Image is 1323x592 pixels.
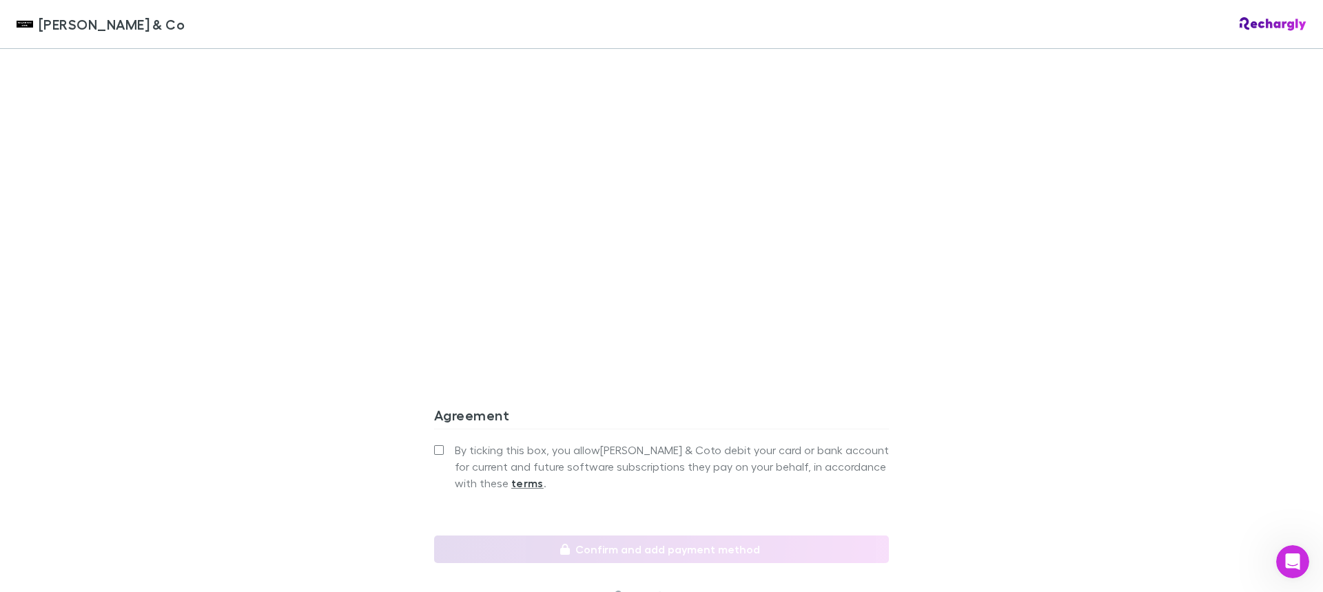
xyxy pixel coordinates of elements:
span: By ticking this box, you allow [PERSON_NAME] & Co to debit your card or bank account for current ... [455,442,889,491]
iframe: Secure address input frame [431,25,892,343]
iframe: Intercom live chat [1276,545,1309,578]
img: Shaddock & Co's Logo [17,16,33,32]
button: Confirm and add payment method [434,535,889,563]
h3: Agreement [434,407,889,429]
span: [PERSON_NAME] & Co [39,14,185,34]
strong: terms [511,476,544,490]
img: Rechargly Logo [1240,17,1306,31]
